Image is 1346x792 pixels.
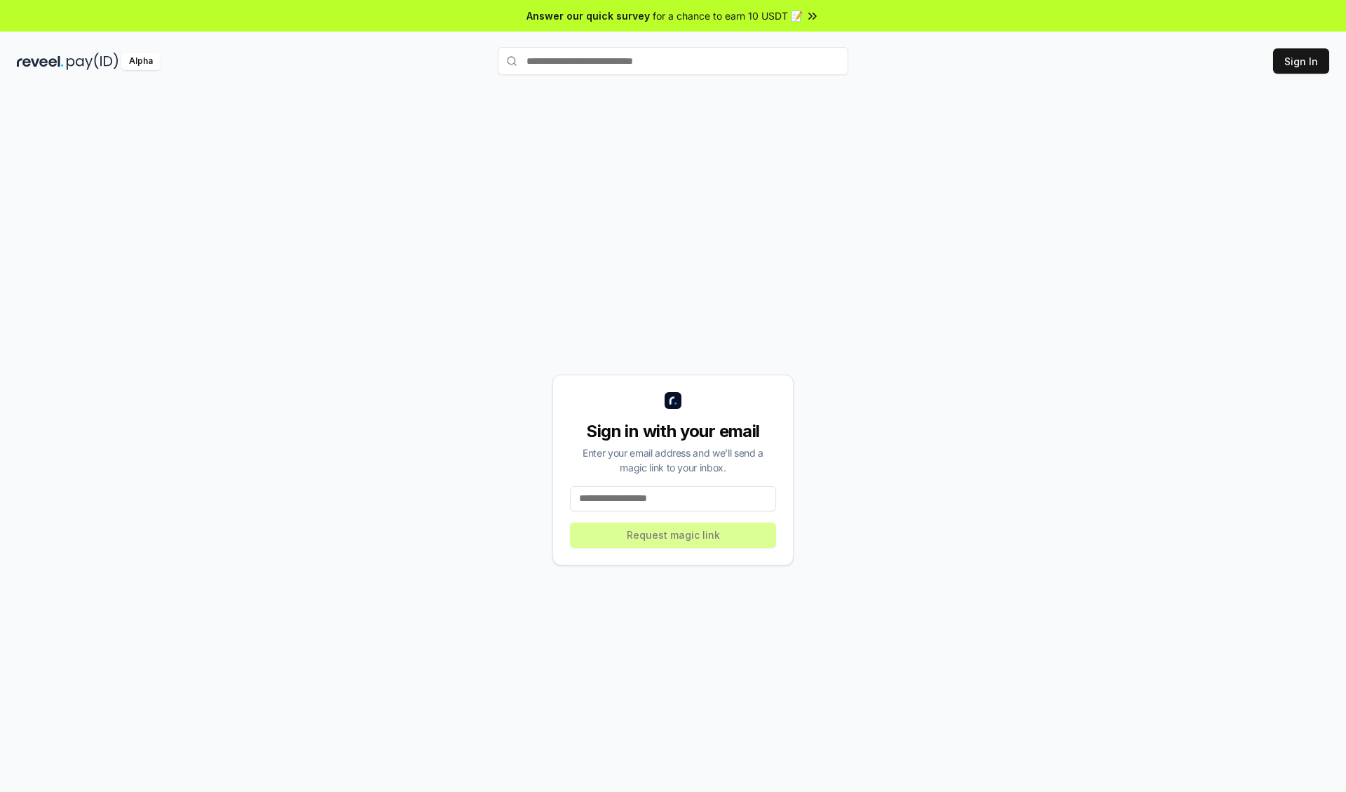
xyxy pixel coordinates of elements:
div: Alpha [121,53,161,70]
img: reveel_dark [17,53,64,70]
span: Answer our quick survey [526,8,650,23]
img: logo_small [665,392,681,409]
span: for a chance to earn 10 USDT 📝 [653,8,803,23]
button: Sign In [1273,48,1329,74]
div: Sign in with your email [570,420,776,443]
div: Enter your email address and we’ll send a magic link to your inbox. [570,445,776,475]
img: pay_id [67,53,118,70]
